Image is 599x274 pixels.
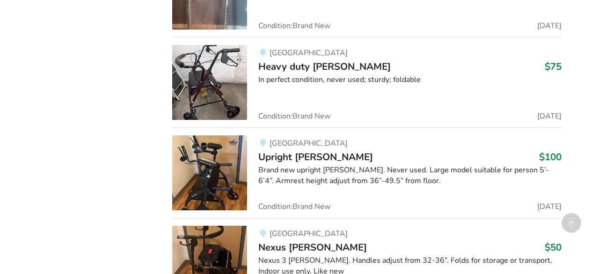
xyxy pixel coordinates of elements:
h3: $100 [539,151,562,163]
span: Heavy duty [PERSON_NAME] [258,60,391,73]
img: mobility-upright walker [172,135,247,210]
a: mobility-upright walker [GEOGRAPHIC_DATA]Upright [PERSON_NAME]$100Brand new upright [PERSON_NAME]... [172,127,561,218]
span: [DATE] [537,112,562,120]
span: [DATE] [537,22,562,30]
span: Upright [PERSON_NAME] [258,150,373,163]
img: mobility-heavy duty walker [172,45,247,120]
span: [GEOGRAPHIC_DATA] [270,48,348,58]
span: Condition: Brand New [258,112,330,120]
h3: $50 [545,241,562,253]
span: Condition: Brand New [258,203,330,210]
a: mobility-heavy duty walker[GEOGRAPHIC_DATA]Heavy duty [PERSON_NAME]$75In perfect condition, never... [172,37,561,127]
span: [GEOGRAPHIC_DATA] [270,229,348,239]
div: Brand new upright [PERSON_NAME]. Never used. Large model suitable for person 5’- 6’4”. Armrest he... [258,165,561,186]
h3: $75 [545,60,562,73]
span: Condition: Brand New [258,22,330,30]
div: In perfect condition, never used; sturdy; foldable [258,74,561,85]
span: [GEOGRAPHIC_DATA] [270,138,348,148]
span: Nexus [PERSON_NAME] [258,241,367,254]
span: [DATE] [537,203,562,210]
